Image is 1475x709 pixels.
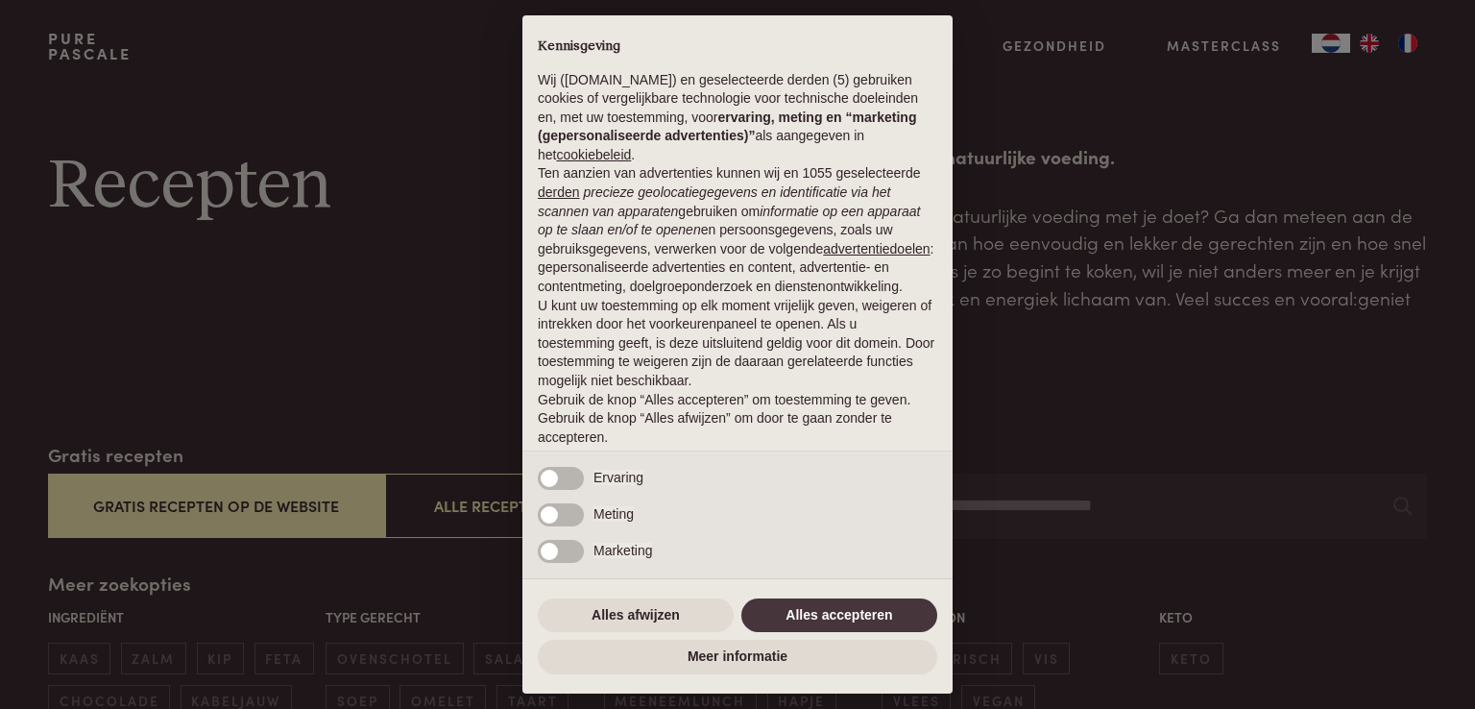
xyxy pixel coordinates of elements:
[538,110,916,144] strong: ervaring, meting en “marketing (gepersonaliseerde advertenties)”
[538,164,937,296] p: Ten aanzien van advertenties kunnen wij en 1055 geselecteerde gebruiken om en persoonsgegevens, z...
[556,147,631,162] a: cookiebeleid
[538,640,937,674] button: Meer informatie
[538,391,937,448] p: Gebruik de knop “Alles accepteren” om toestemming te geven. Gebruik de knop “Alles afwijzen” om d...
[538,204,921,238] em: informatie op een apparaat op te slaan en/of te openen
[538,38,937,56] h2: Kennisgeving
[593,543,652,558] span: Marketing
[538,184,890,219] em: precieze geolocatiegegevens en identificatie via het scannen van apparaten
[538,297,937,391] p: U kunt uw toestemming op elk moment vrijelijk geven, weigeren of intrekken door het voorkeurenpan...
[538,599,734,633] button: Alles afwijzen
[538,71,937,165] p: Wij ([DOMAIN_NAME]) en geselecteerde derden (5) gebruiken cookies of vergelijkbare technologie vo...
[593,470,643,485] span: Ervaring
[538,183,580,203] button: derden
[741,599,937,633] button: Alles accepteren
[823,240,930,259] button: advertentiedoelen
[593,506,634,522] span: Meting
